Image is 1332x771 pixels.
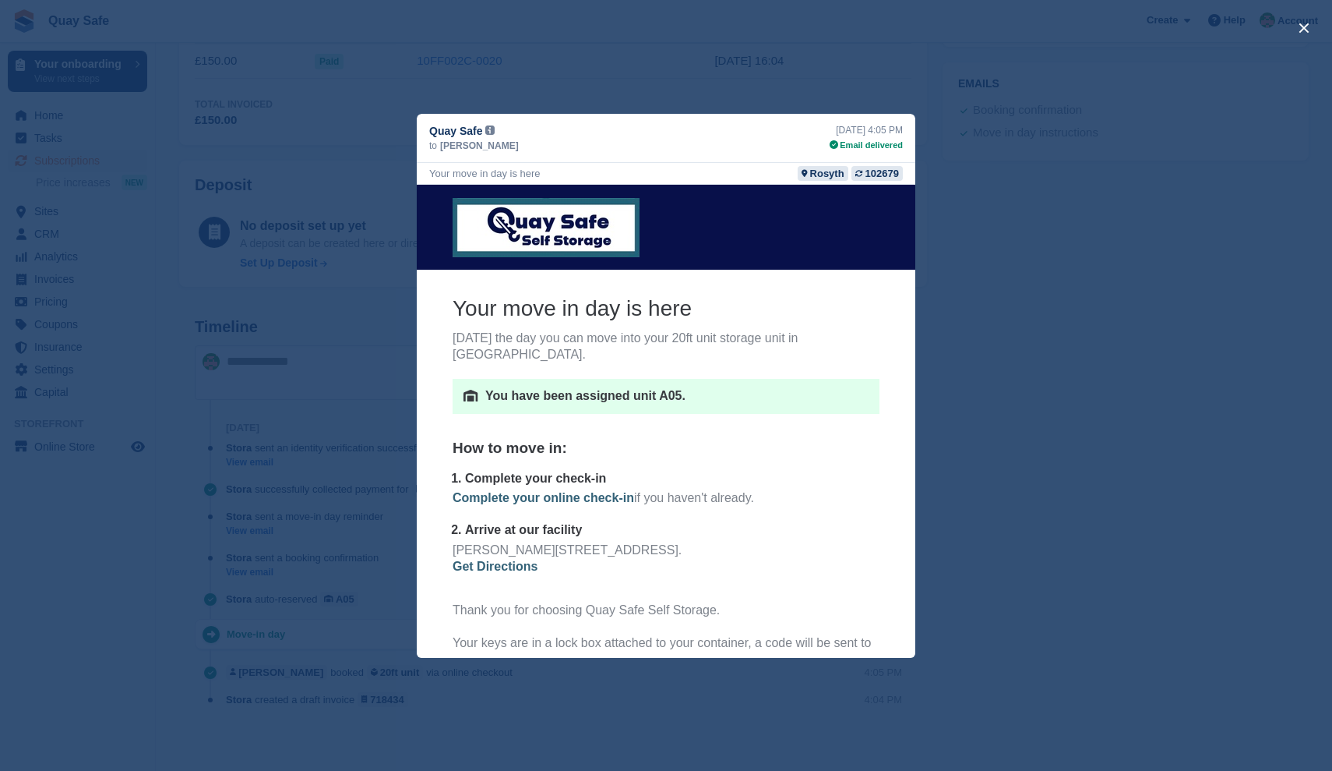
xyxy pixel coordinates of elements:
div: Your move in day is here [429,166,541,181]
a: Get Directions [36,375,121,388]
img: icon-info-grey-7440780725fd019a000dd9b08b2336e03edf1995a4989e88bcd33f0948082b44.svg [485,126,495,135]
a: Rosyth [798,166,848,181]
h5: How to move in: [36,254,463,274]
p: Complete your check-in [48,286,463,302]
p: if you haven't already. [36,306,463,338]
h3: Your move in day is here [36,110,463,138]
img: Quay Safe Logo [36,13,223,73]
div: [PERSON_NAME][STREET_ADDRESS]. [36,358,463,374]
p: [DATE] the day you can move into your 20ft unit storage unit in [GEOGRAPHIC_DATA]. [36,146,463,179]
p: You have been assigned unit A05. [69,203,452,220]
p: Arrive at our facility [48,338,463,354]
a: 102679 [851,166,903,181]
div: Email delivered [830,139,903,152]
div: [DATE] 4:05 PM [830,123,903,137]
div: 102679 [865,166,899,181]
div: Rosyth [810,166,844,181]
span: Quay Safe [429,123,482,139]
span: [PERSON_NAME] [440,139,519,153]
button: close [1291,16,1316,41]
span: to [429,139,437,153]
img: unit-icon-4d0f24e8a8d05ce1744990f234e9874851be716344c385a2e4b7f33b222dedbf.png [47,205,62,217]
a: Complete your online check-in [36,306,217,320]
